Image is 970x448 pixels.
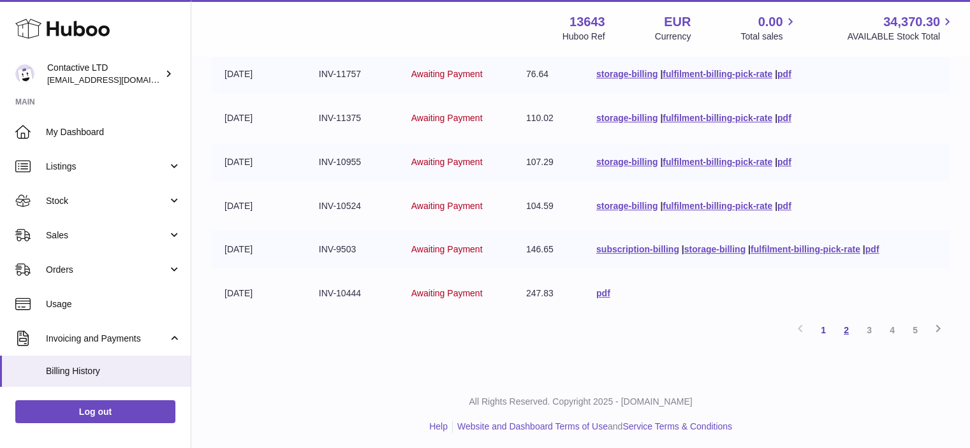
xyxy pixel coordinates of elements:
a: Log out [15,400,175,423]
td: INV-10444 [306,275,399,312]
a: fulfilment-billing-pick-rate [751,244,860,254]
a: pdf [777,157,791,167]
span: | [660,157,663,167]
span: | [775,201,777,211]
td: INV-11757 [306,55,399,93]
strong: EUR [664,13,691,31]
a: storage-billing [596,157,658,167]
a: pdf [865,244,879,254]
a: Service Terms & Conditions [622,421,732,431]
span: Awaiting Payment [411,69,483,79]
a: 1 [812,319,835,342]
td: [DATE] [212,187,306,225]
a: fulfilment-billing-pick-rate [663,201,772,211]
span: Total sales [740,31,797,43]
td: 107.29 [513,143,584,181]
span: Sales [46,229,168,242]
td: [DATE] [212,55,306,93]
a: 5 [904,319,927,342]
td: [DATE] [212,231,306,268]
td: 76.64 [513,55,584,93]
span: | [660,69,663,79]
a: 34,370.30 AVAILABLE Stock Total [847,13,955,43]
li: and [453,421,732,433]
span: AVAILABLE Stock Total [847,31,955,43]
td: INV-9503 [306,231,399,268]
span: Storage History [46,396,181,408]
a: 2 [835,319,858,342]
span: Billing History [46,365,181,377]
span: | [775,113,777,123]
a: pdf [596,288,610,298]
div: Currency [655,31,691,43]
td: [DATE] [212,275,306,312]
td: 247.83 [513,275,584,312]
td: 104.59 [513,187,584,225]
span: [EMAIL_ADDRESS][DOMAIN_NAME] [47,75,187,85]
strong: 13643 [570,13,605,31]
a: fulfilment-billing-pick-rate [663,69,772,79]
span: Invoicing and Payments [46,333,168,345]
td: INV-10524 [306,187,399,225]
a: pdf [777,201,791,211]
span: | [775,157,777,167]
span: | [682,244,684,254]
div: Contactive LTD [47,62,162,86]
a: pdf [777,113,791,123]
td: 146.65 [513,231,584,268]
a: storage-billing [596,69,658,79]
span: Stock [46,195,168,207]
td: INV-10955 [306,143,399,181]
span: | [660,201,663,211]
p: All Rights Reserved. Copyright 2025 - [DOMAIN_NAME] [202,396,960,408]
img: soul@SOWLhome.com [15,64,34,83]
a: storage-billing [596,201,658,211]
span: Awaiting Payment [411,157,483,167]
td: 110.02 [513,99,584,137]
span: Usage [46,298,181,310]
a: 0.00 Total sales [740,13,797,43]
span: | [775,69,777,79]
td: INV-11375 [306,99,399,137]
a: subscription-billing [596,244,679,254]
span: 0.00 [758,13,783,31]
span: | [748,244,751,254]
span: | [660,113,663,123]
a: Website and Dashboard Terms of Use [457,421,608,431]
span: Awaiting Payment [411,244,483,254]
a: 4 [881,319,904,342]
span: Listings [46,161,168,173]
div: Huboo Ref [562,31,605,43]
span: Awaiting Payment [411,201,483,211]
a: storage-billing [596,113,658,123]
span: Awaiting Payment [411,113,483,123]
span: | [863,244,865,254]
span: Orders [46,264,168,276]
td: [DATE] [212,143,306,181]
a: Help [429,421,448,431]
td: [DATE] [212,99,306,137]
a: fulfilment-billing-pick-rate [663,113,772,123]
a: storage-billing [684,244,746,254]
span: 34,370.30 [883,13,940,31]
span: My Dashboard [46,126,181,138]
a: 3 [858,319,881,342]
a: pdf [777,69,791,79]
a: fulfilment-billing-pick-rate [663,157,772,167]
span: Awaiting Payment [411,288,483,298]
